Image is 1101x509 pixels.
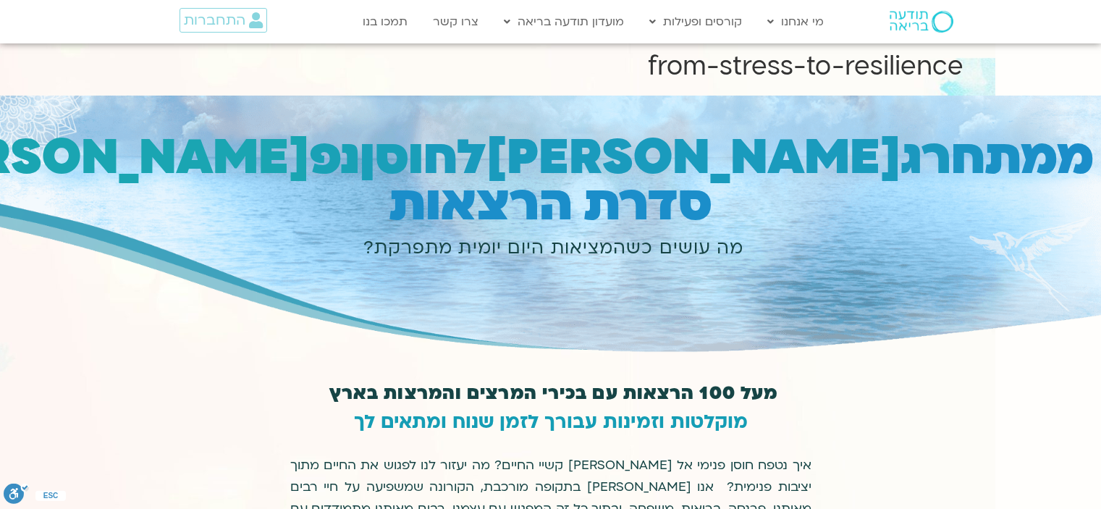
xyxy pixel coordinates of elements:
[890,11,953,33] img: תודעה בריאה
[290,411,811,433] p: מוקלטות וזמינות עבורך לזמן שנוח ומתאים לך
[901,125,951,190] span: רג
[138,49,963,84] h1: from-stress-to-resilience
[951,125,985,190] span: ח
[1058,125,1094,190] span: מ
[296,384,811,404] h2: מעל 100 הרצאות עם בכירי המרצים והמרצות בארץ
[184,12,245,28] span: התחברות
[13,236,1094,261] h3: מה עושים כשהמציאות היום יומית מתפרקת?
[426,8,486,35] a: צרו קשר
[360,125,423,190] span: וסן
[985,125,1021,190] span: ת
[642,8,749,35] a: קורסים ופעילות
[180,8,267,33] a: התחברות
[497,8,631,35] a: מועדון תודעה בריאה
[1021,125,1058,190] span: מ
[486,125,901,190] span: [PERSON_NAME]
[389,171,712,237] span: סדרת הרצאות
[423,125,486,190] span: לח
[355,8,415,35] a: תמכו בנו
[760,8,831,35] a: מי אנחנו
[310,125,360,190] span: נפ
